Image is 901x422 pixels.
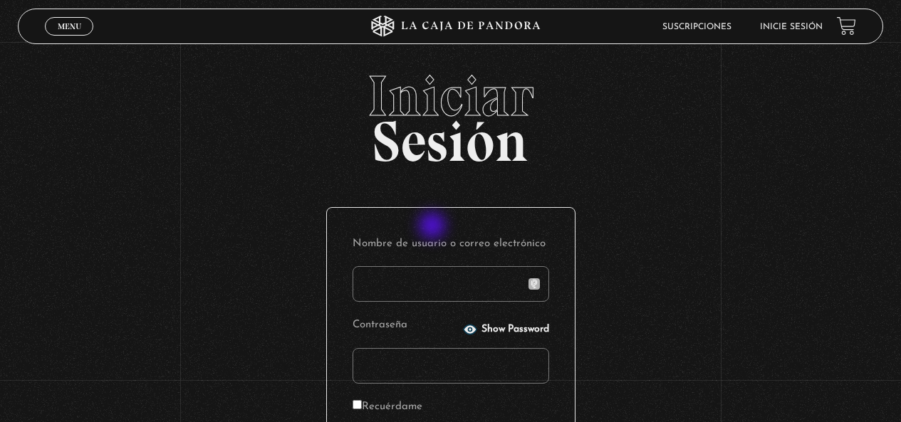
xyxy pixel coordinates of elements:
label: Contraseña [353,315,459,337]
button: Show Password [463,322,549,337]
a: View your shopping cart [837,16,856,36]
label: Recuérdame [353,396,422,418]
a: Suscripciones [662,23,731,31]
a: Inicie sesión [760,23,823,31]
label: Nombre de usuario o correo electrónico [353,233,549,255]
input: Recuérdame [353,400,362,409]
h2: Sesión [18,68,882,159]
span: Show Password [481,325,549,334]
span: Menu [58,22,81,31]
span: Cerrar [53,34,86,44]
span: Iniciar [18,68,882,125]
